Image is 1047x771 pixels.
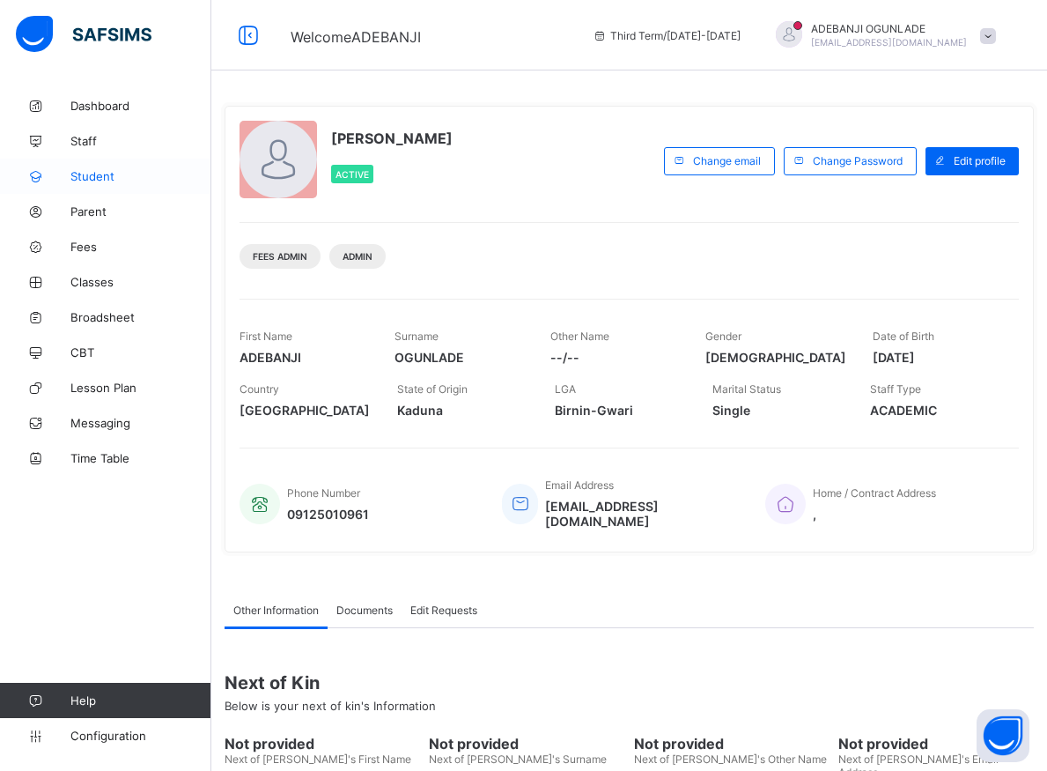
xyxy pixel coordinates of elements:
span: Home / Contract Address [813,486,936,500]
span: Active [335,169,369,180]
span: Lesson Plan [70,381,211,395]
span: [EMAIL_ADDRESS][DOMAIN_NAME] [545,499,739,529]
span: Broadsheet [70,310,211,324]
span: Next of [PERSON_NAME]'s Other Name [634,752,827,766]
span: Email Address [545,478,614,492]
span: Student [70,169,211,183]
span: Kaduna [397,403,528,418]
span: Not provided [838,735,1034,752]
span: Staff Type [870,382,921,396]
span: ADEBANJI OGUNLADE [811,22,967,35]
span: Configuration [70,729,210,743]
span: Single [712,403,844,418]
span: Dashboard [70,99,211,113]
span: Help [70,693,210,708]
span: Next of Kin [225,672,1034,693]
span: CBT [70,345,211,360]
span: Edit profile [954,154,1006,167]
img: safsims [16,16,151,53]
span: Change email [693,154,761,167]
button: Open asap [977,709,1029,762]
span: ADEBANJI [240,350,368,365]
span: Next of [PERSON_NAME]'s First Name [225,752,411,766]
span: Messaging [70,416,211,430]
span: [DATE] [873,350,1001,365]
span: Not provided [225,735,420,752]
span: 09125010961 [287,507,369,522]
span: Other Name [550,330,609,343]
span: [DEMOGRAPHIC_DATA] [705,350,846,365]
span: State of Origin [397,382,468,396]
span: Phone Number [287,486,360,500]
div: ADEBANJIOGUNLADE [758,21,1005,50]
span: , [813,507,936,522]
span: Other Information [233,604,319,617]
span: Date of Birth [873,330,934,343]
span: --/-- [550,350,679,365]
span: Parent [70,204,211,219]
span: Welcome ADEBANJI [291,28,421,46]
span: Admin [343,251,372,262]
span: session/term information [593,29,741,42]
span: Not provided [634,735,829,752]
span: [GEOGRAPHIC_DATA] [240,403,371,418]
span: Surname [394,330,439,343]
span: Classes [70,275,211,289]
span: Time Table [70,451,211,465]
span: Next of [PERSON_NAME]'s Surname [429,752,607,766]
span: OGUNLADE [394,350,523,365]
span: [PERSON_NAME] [331,130,453,147]
span: Documents [336,604,393,617]
span: Country [240,382,279,396]
span: Marital Status [712,382,781,396]
span: LGA [555,382,576,396]
span: Staff [70,134,211,148]
span: Below is your next of kin's Information [225,699,436,713]
span: First Name [240,330,292,343]
span: Gender [705,330,741,343]
span: Change Password [813,154,903,167]
span: Fees Admin [253,251,307,262]
span: [EMAIL_ADDRESS][DOMAIN_NAME] [811,37,967,48]
span: ACADEMIC [870,403,1001,418]
span: Edit Requests [410,604,477,617]
span: Not provided [429,735,624,752]
span: Birnin-Gwari [555,403,686,418]
span: Fees [70,240,211,254]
